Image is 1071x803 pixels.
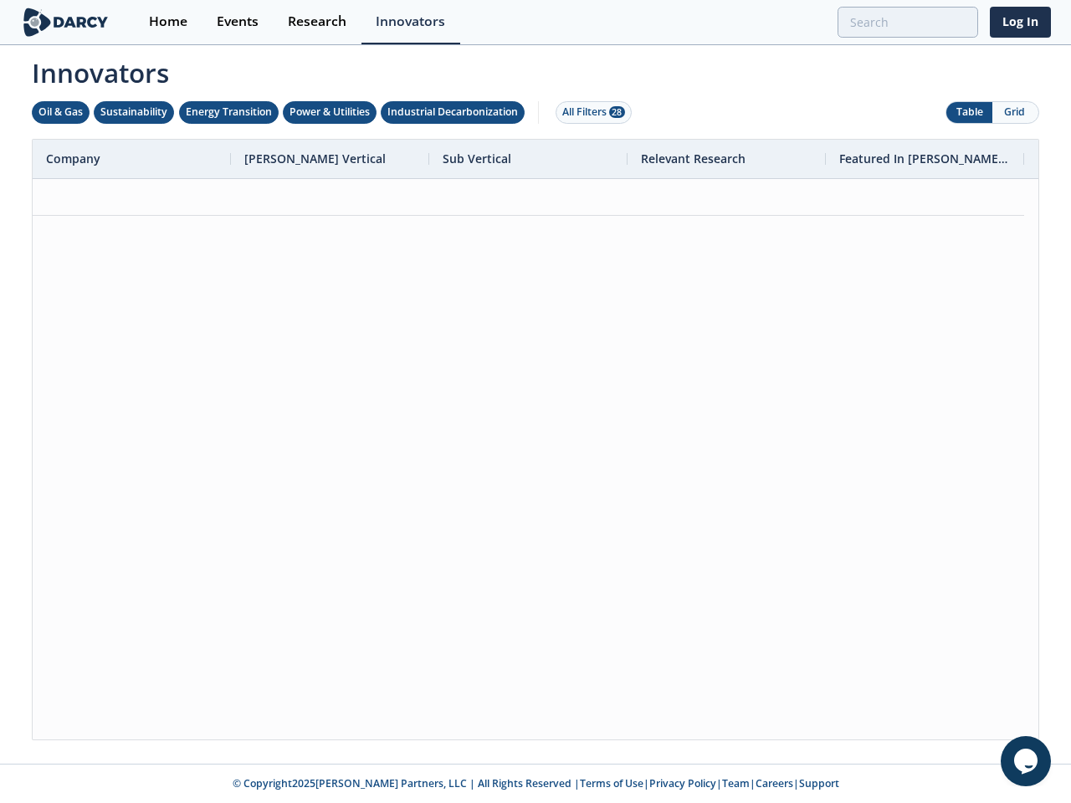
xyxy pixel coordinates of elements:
button: All Filters 28 [556,101,632,124]
input: Advanced Search [838,7,978,38]
div: All Filters [562,105,625,120]
div: Power & Utilities [290,105,370,120]
div: Energy Transition [186,105,272,120]
span: 28 [609,106,625,118]
div: Research [288,15,346,28]
span: Featured In [PERSON_NAME] Live [839,151,1011,166]
button: Sustainability [94,101,174,124]
a: Support [799,776,839,790]
a: Log In [990,7,1051,38]
span: Relevant Research [641,151,746,166]
span: Sub Vertical [443,151,511,166]
button: Power & Utilities [283,101,377,124]
div: Oil & Gas [38,105,83,120]
span: Company [46,151,100,166]
p: © Copyright 2025 [PERSON_NAME] Partners, LLC | All Rights Reserved | | | | | [23,776,1048,791]
button: Oil & Gas [32,101,90,124]
a: Terms of Use [580,776,643,790]
button: Grid [992,102,1038,123]
div: Industrial Decarbonization [387,105,518,120]
a: Careers [756,776,793,790]
img: logo-wide.svg [20,8,111,37]
div: Events [217,15,259,28]
span: Innovators [20,47,1051,92]
button: Industrial Decarbonization [381,101,525,124]
iframe: chat widget [1001,736,1054,786]
a: Privacy Policy [649,776,716,790]
div: Innovators [376,15,445,28]
a: Team [722,776,750,790]
div: Sustainability [100,105,167,120]
span: [PERSON_NAME] Vertical [244,151,386,166]
div: Home [149,15,187,28]
button: Energy Transition [179,101,279,124]
button: Table [946,102,992,123]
